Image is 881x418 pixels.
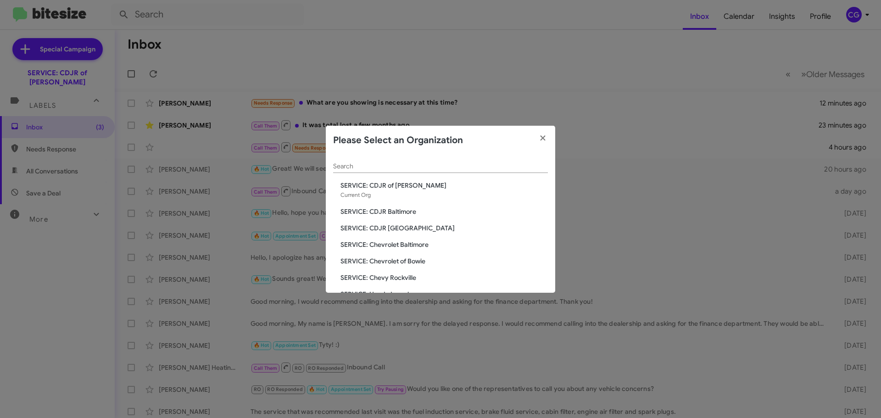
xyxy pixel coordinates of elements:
span: Current Org [340,191,371,198]
span: SERVICE: CDJR of [PERSON_NAME] [340,181,548,190]
h2: Please Select an Organization [333,133,463,148]
span: SERVICE: Honda Laurel [340,290,548,299]
span: SERVICE: Chevrolet of Bowie [340,256,548,266]
span: SERVICE: Chevrolet Baltimore [340,240,548,249]
span: SERVICE: CDJR Baltimore [340,207,548,216]
span: SERVICE: CDJR [GEOGRAPHIC_DATA] [340,223,548,233]
span: SERVICE: Chevy Rockville [340,273,548,282]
